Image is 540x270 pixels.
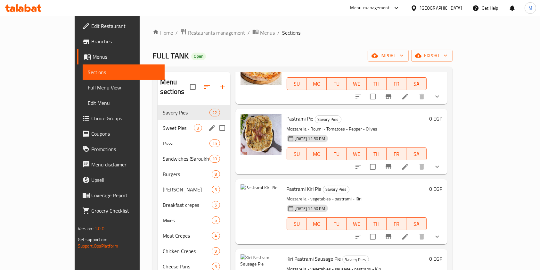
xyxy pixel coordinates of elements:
[414,229,430,244] button: delete
[315,116,341,123] span: Savory Pies
[77,157,165,172] a: Menu disclaimer
[210,110,219,116] span: 22
[366,160,380,173] span: Select to update
[78,224,94,233] span: Version:
[191,54,206,59] span: Open
[78,235,107,244] span: Get support on:
[287,217,307,230] button: SU
[160,77,190,97] h2: Menu sections
[430,229,445,244] button: show more
[389,79,404,89] span: FR
[158,166,230,182] div: Burgers8
[77,172,165,188] a: Upsell
[212,247,220,255] div: items
[91,114,160,122] span: Choice Groups
[212,232,220,240] div: items
[91,22,160,30] span: Edit Restaurant
[88,99,160,107] span: Edit Menu
[406,217,426,230] button: SA
[342,256,369,263] div: Savory Pies
[430,159,445,174] button: show more
[209,139,220,147] div: items
[307,148,327,160] button: MO
[163,124,194,132] span: Sweet Pies
[292,136,328,142] span: [DATE] 11:50 PM
[163,201,212,209] span: Breakfast crepes
[429,184,442,193] h6: 0 EGP
[212,248,219,254] span: 9
[307,77,327,90] button: MO
[329,149,344,159] span: TU
[77,126,165,141] a: Coupons
[433,93,441,100] svg: Show Choices
[309,79,324,89] span: MO
[327,148,347,160] button: TU
[430,89,445,104] button: show more
[290,149,304,159] span: SU
[212,202,219,208] span: 5
[277,29,280,37] li: /
[212,170,220,178] div: items
[91,161,160,168] span: Menu disclaimer
[158,120,230,136] div: Sweet Pies8edit
[329,219,344,229] span: TU
[389,149,404,159] span: FR
[194,125,201,131] span: 8
[366,90,380,103] span: Select to update
[209,155,220,163] div: items
[91,207,160,215] span: Grocery Checklist
[248,29,250,37] li: /
[287,77,307,90] button: SU
[163,247,212,255] span: Chicken Crepes
[368,50,409,62] button: import
[414,159,430,174] button: delete
[77,49,165,64] a: Menus
[381,159,396,174] button: Branch-specific-item
[414,89,430,104] button: delete
[290,79,304,89] span: SU
[241,114,282,155] img: Pastrami Pie
[287,195,427,203] p: Mozzarella - vegetables - pastrami - Kiri
[212,217,219,224] span: 5
[158,228,230,243] div: Meat Crepes4
[349,219,364,229] span: WE
[307,217,327,230] button: MO
[93,53,160,61] span: Menus
[369,219,384,229] span: TH
[158,105,230,120] div: Savory Pies22
[290,219,304,229] span: SU
[163,109,209,116] span: Savory Pies
[200,79,215,95] span: Sort sections
[91,38,160,45] span: Branches
[309,149,324,159] span: MO
[241,184,282,225] img: Pastrami Kiri Pie
[163,139,209,147] div: Pizza
[369,149,384,159] span: TH
[163,170,212,178] span: Burgers
[152,48,189,63] span: FULL TANK
[77,111,165,126] a: Choice Groups
[373,52,404,60] span: import
[191,53,206,60] div: Open
[351,159,366,174] button: sort-choices
[409,149,424,159] span: SA
[158,243,230,259] div: Chicken Crepes9
[287,114,314,123] span: Pastrami Pie
[163,216,212,224] div: Mixes
[351,89,366,104] button: sort-choices
[77,18,165,34] a: Edit Restaurant
[381,89,396,104] button: Branch-specific-item
[77,34,165,49] a: Branches
[91,130,160,138] span: Coupons
[349,79,364,89] span: WE
[406,148,426,160] button: SA
[83,64,165,80] a: Sections
[176,29,178,37] li: /
[163,232,212,240] div: Meat Crepes
[349,149,364,159] span: WE
[323,186,349,193] span: Savory Pies
[186,80,200,94] span: Select all sections
[77,141,165,157] a: Promotions
[309,219,324,229] span: MO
